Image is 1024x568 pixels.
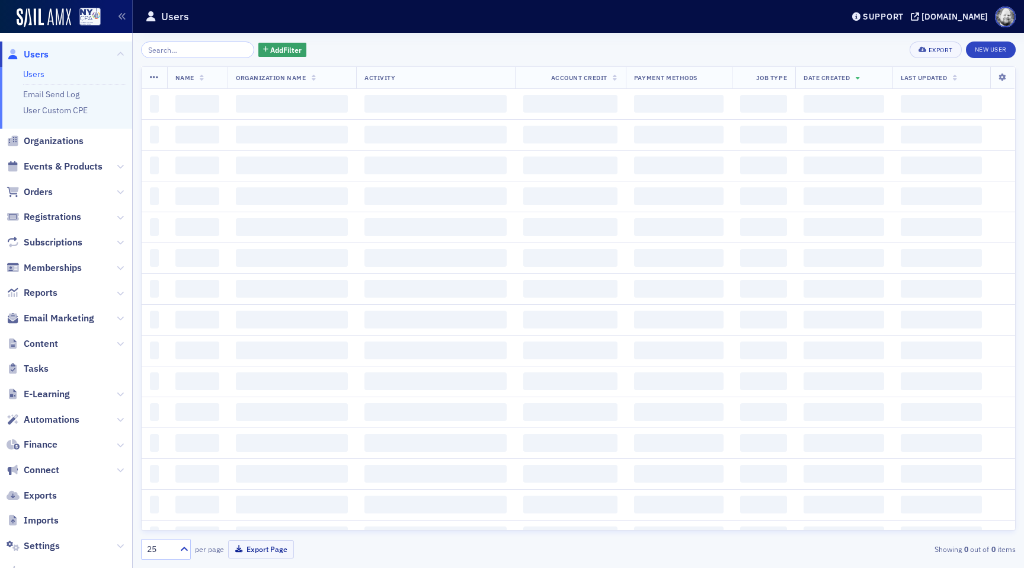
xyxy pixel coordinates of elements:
[7,160,103,173] a: Events & Products
[24,186,53,199] span: Orders
[804,95,884,113] span: ‌
[175,496,220,513] span: ‌
[901,157,982,174] span: ‌
[364,280,507,298] span: ‌
[901,311,982,328] span: ‌
[863,11,904,22] div: Support
[901,434,982,452] span: ‌
[901,372,982,390] span: ‌
[150,249,159,267] span: ‌
[551,74,607,82] span: Account Credit
[7,135,84,148] a: Organizations
[175,280,220,298] span: ‌
[901,187,982,205] span: ‌
[732,544,1016,554] div: Showing out of items
[195,544,224,554] label: per page
[804,74,850,82] span: Date Created
[804,280,884,298] span: ‌
[236,249,348,267] span: ‌
[740,95,787,113] span: ‌
[804,526,884,544] span: ‌
[523,434,617,452] span: ‌
[150,434,159,452] span: ‌
[966,42,1016,58] a: New User
[24,438,57,451] span: Finance
[23,69,44,79] a: Users
[804,403,884,421] span: ‌
[236,372,348,390] span: ‌
[236,95,348,113] span: ‌
[523,218,617,236] span: ‌
[175,74,194,82] span: Name
[634,311,724,328] span: ‌
[523,526,617,544] span: ‌
[364,403,507,421] span: ‌
[921,11,988,22] div: [DOMAIN_NAME]
[523,496,617,513] span: ‌
[804,342,884,359] span: ‌
[634,187,724,205] span: ‌
[634,95,724,113] span: ‌
[71,8,101,28] a: View Homepage
[804,311,884,328] span: ‌
[24,464,59,477] span: Connect
[24,540,60,553] span: Settings
[24,286,57,299] span: Reports
[7,413,79,426] a: Automations
[523,95,617,113] span: ‌
[270,44,302,55] span: Add Filter
[901,403,982,421] span: ‌
[236,218,348,236] span: ‌
[7,337,58,350] a: Content
[364,434,507,452] span: ‌
[901,526,982,544] span: ‌
[901,95,982,113] span: ‌
[901,126,982,143] span: ‌
[804,218,884,236] span: ‌
[150,311,159,328] span: ‌
[175,526,220,544] span: ‌
[150,465,159,483] span: ‌
[364,372,507,390] span: ‌
[901,496,982,513] span: ‌
[175,126,220,143] span: ‌
[24,514,59,527] span: Imports
[634,157,724,174] span: ‌
[634,496,724,513] span: ‌
[24,236,82,249] span: Subscriptions
[17,8,71,27] a: SailAMX
[79,8,101,26] img: SailAMX
[175,403,220,421] span: ‌
[995,7,1016,27] span: Profile
[756,74,787,82] span: Job Type
[150,496,159,513] span: ‌
[910,42,961,58] button: Export
[804,434,884,452] span: ‌
[523,465,617,483] span: ‌
[236,126,348,143] span: ‌
[364,157,507,174] span: ‌
[24,261,82,275] span: Memberships
[364,496,507,513] span: ‌
[24,210,81,224] span: Registrations
[740,126,787,143] span: ‌
[23,89,79,100] a: Email Send Log
[7,286,57,299] a: Reports
[740,465,787,483] span: ‌
[740,187,787,205] span: ‌
[141,42,254,58] input: Search…
[634,218,724,236] span: ‌
[7,186,53,199] a: Orders
[175,187,220,205] span: ‌
[24,489,57,502] span: Exports
[740,311,787,328] span: ‌
[901,74,947,82] span: Last Updated
[24,312,94,325] span: Email Marketing
[7,362,49,375] a: Tasks
[740,218,787,236] span: ‌
[258,43,307,58] button: AddFilter
[7,540,60,553] a: Settings
[523,403,617,421] span: ‌
[364,95,507,113] span: ‌
[523,311,617,328] span: ‌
